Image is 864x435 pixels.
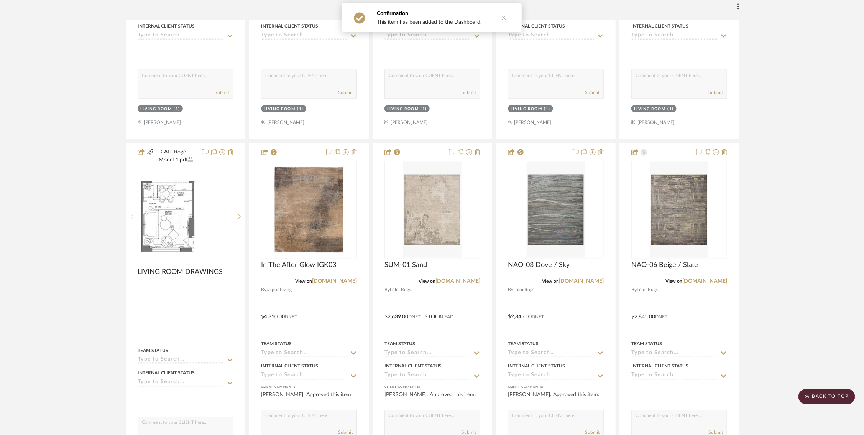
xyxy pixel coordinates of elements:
div: Living Room [634,106,666,112]
div: [PERSON_NAME]: Approved this item. [261,391,357,407]
div: (1) [544,106,551,112]
span: View on [419,279,435,283]
input: Type to Search… [138,357,224,364]
div: Internal Client Status [138,23,195,30]
div: (1) [668,106,674,112]
span: View on [665,279,682,283]
div: Internal Client Status [138,370,195,377]
div: Internal Client Status [261,23,318,30]
img: LIVING ROOM DRAWINGS [138,180,233,253]
div: Internal Client Status [384,363,442,370]
span: By [384,286,390,293]
div: This item has been added to the Dashboard. [377,19,481,26]
input: Type to Search… [384,372,471,380]
input: Type to Search… [631,372,718,380]
button: Submit [708,89,723,96]
input: Type to Search… [508,32,595,40]
input: Type to Search… [508,372,595,380]
img: In The After Glow IGK03 [262,163,356,257]
span: LIVING ROOM DRAWINGS [138,268,223,276]
div: Team Status [508,340,539,347]
div: Internal Client Status [261,363,318,370]
div: [PERSON_NAME]: Approved this item. [508,391,604,407]
div: Living Room [264,106,296,112]
span: Loloi Rugs [513,286,534,293]
input: Type to Search… [508,350,595,357]
span: In The After Glow IGK03 [261,261,336,269]
div: Team Status [261,340,292,347]
span: By [631,286,637,293]
input: Type to Search… [138,32,224,40]
scroll-to-top-button: BACK TO TOP [798,389,855,404]
span: NAO-03 Dove / Sky [508,261,570,269]
span: View on [295,279,312,283]
input: Type to Search… [138,379,224,387]
a: [DOMAIN_NAME] [312,278,357,284]
img: SUM-01 Sand [403,162,461,258]
div: [PERSON_NAME]: Approved this item. [384,391,480,407]
div: Internal Client Status [508,363,565,370]
div: Internal Client Status [631,363,688,370]
div: Confirmation [377,10,481,17]
div: (1) [174,106,181,112]
input: Type to Search… [384,32,471,40]
span: Loloi Rugs [390,286,411,293]
div: (1) [421,106,427,112]
a: [DOMAIN_NAME] [559,278,604,284]
button: CAD_Roge...-Model-1.pdf [154,148,198,164]
div: Internal Client Status [631,23,688,30]
input: Type to Search… [631,350,718,357]
span: By [508,286,513,293]
span: Jaipur Living [266,286,292,293]
span: NAO-06 Beige / Slate [631,261,698,269]
input: Type to Search… [261,32,348,40]
input: Type to Search… [384,350,471,357]
div: Team Status [138,347,168,354]
span: View on [542,279,559,283]
span: Loloi Rugs [637,286,658,293]
button: Submit [585,89,600,96]
input: Type to Search… [631,32,718,40]
span: By [261,286,266,293]
div: Team Status [384,340,415,347]
div: Internal Client Status [508,23,565,30]
button: Submit [338,89,353,96]
div: Living Room [387,106,419,112]
input: Type to Search… [261,350,348,357]
div: Living Room [511,106,542,112]
input: Type to Search… [261,372,348,380]
div: 0 [138,168,233,265]
div: Living Room [140,106,172,112]
a: [DOMAIN_NAME] [682,278,727,284]
img: NAO-06 Beige / Slate [650,162,708,258]
button: Submit [215,89,229,96]
span: SUM-01 Sand [384,261,427,269]
a: [DOMAIN_NAME] [435,278,480,284]
button: Submit [462,89,476,96]
img: NAO-03 Dove / Sky [527,162,585,258]
div: (1) [297,106,304,112]
div: Team Status [631,340,662,347]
